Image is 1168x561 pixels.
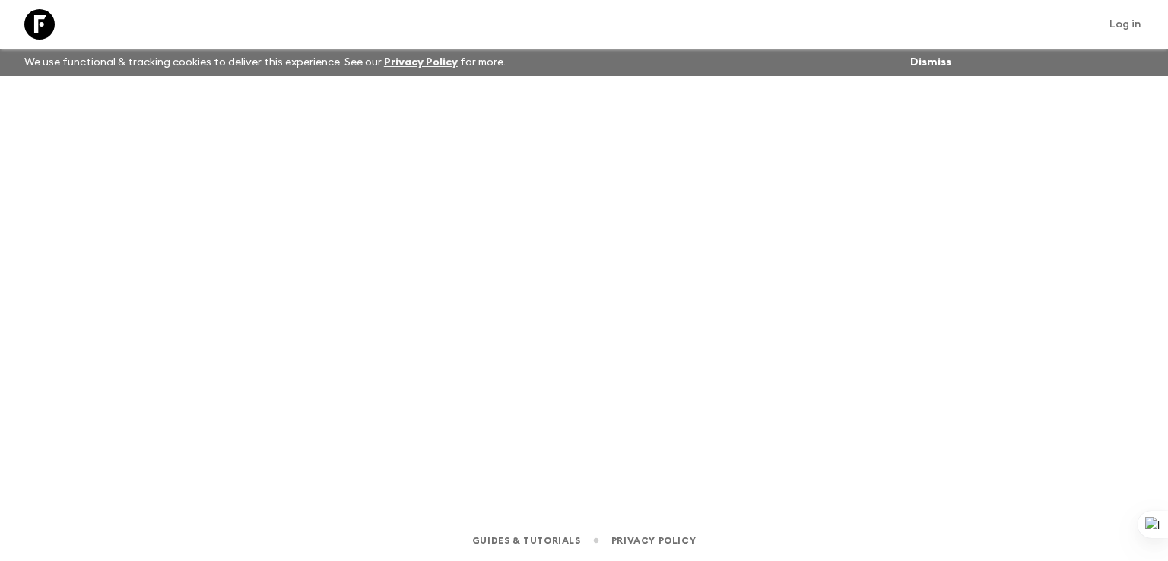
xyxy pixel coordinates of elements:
p: We use functional & tracking cookies to deliver this experience. See our for more. [18,49,512,76]
a: Privacy Policy [384,57,458,68]
a: Log in [1101,14,1150,35]
a: Privacy Policy [611,532,696,549]
button: Dismiss [906,52,955,73]
a: Guides & Tutorials [472,532,581,549]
